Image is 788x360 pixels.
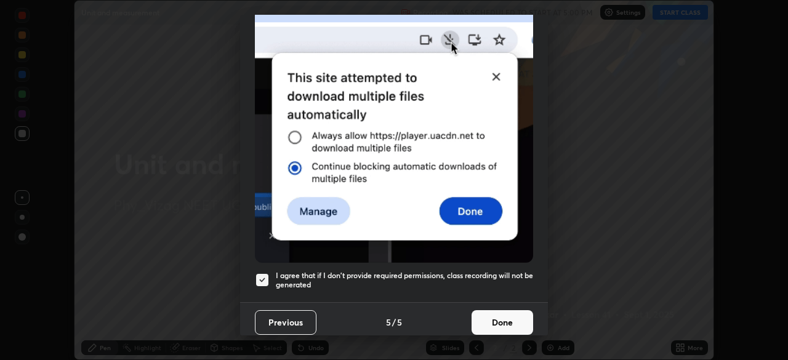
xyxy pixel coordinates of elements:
h5: I agree that if I don't provide required permissions, class recording will not be generated [276,271,533,290]
h4: 5 [397,316,402,329]
h4: 5 [386,316,391,329]
h4: / [392,316,396,329]
button: Done [472,310,533,335]
button: Previous [255,310,316,335]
